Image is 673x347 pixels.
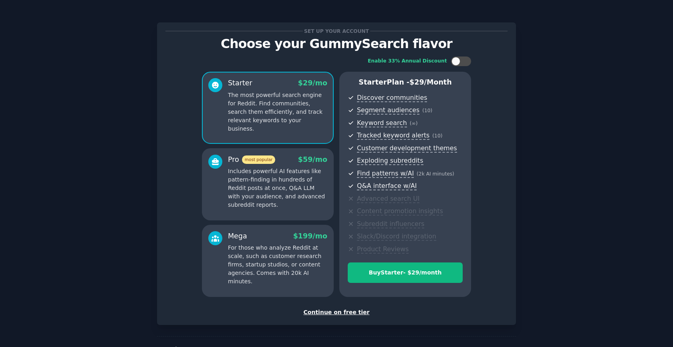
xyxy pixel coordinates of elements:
[357,131,429,140] span: Tracked keyword alerts
[417,171,454,177] span: ( 2k AI minutes )
[357,94,427,102] span: Discover communities
[432,133,442,139] span: ( 10 )
[368,58,447,65] div: Enable 33% Annual Discount
[293,232,327,240] span: $ 199 /mo
[228,155,275,165] div: Pro
[357,169,414,178] span: Find patterns w/AI
[228,167,327,209] p: Includes powerful AI features like pattern-finding in hundreds of Reddit posts at once, Q&A LLM w...
[357,195,419,203] span: Advanced search UI
[228,231,247,241] div: Mega
[357,119,407,127] span: Keyword search
[228,244,327,286] p: For those who analyze Reddit at scale, such as customer research firms, startup studios, or conte...
[357,144,457,153] span: Customer development themes
[165,37,508,51] p: Choose your GummySearch flavor
[228,91,327,133] p: The most powerful search engine for Reddit. Find communities, search them efficiently, and track ...
[298,155,327,163] span: $ 59 /mo
[303,27,371,35] span: Set up your account
[348,262,463,283] button: BuyStarter- $29/month
[357,157,423,165] span: Exploding subreddits
[348,268,462,277] div: Buy Starter - $ 29 /month
[357,245,409,254] span: Product Reviews
[348,77,463,87] p: Starter Plan -
[242,155,276,164] span: most popular
[357,220,424,228] span: Subreddit influencers
[409,78,452,86] span: $ 29 /month
[357,182,417,190] span: Q&A interface w/AI
[357,207,443,216] span: Content promotion insights
[357,106,419,115] span: Segment audiences
[422,108,432,113] span: ( 10 )
[165,308,508,317] div: Continue on free tier
[228,78,252,88] div: Starter
[410,121,418,126] span: ( ∞ )
[298,79,327,87] span: $ 29 /mo
[357,232,436,241] span: Slack/Discord integration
